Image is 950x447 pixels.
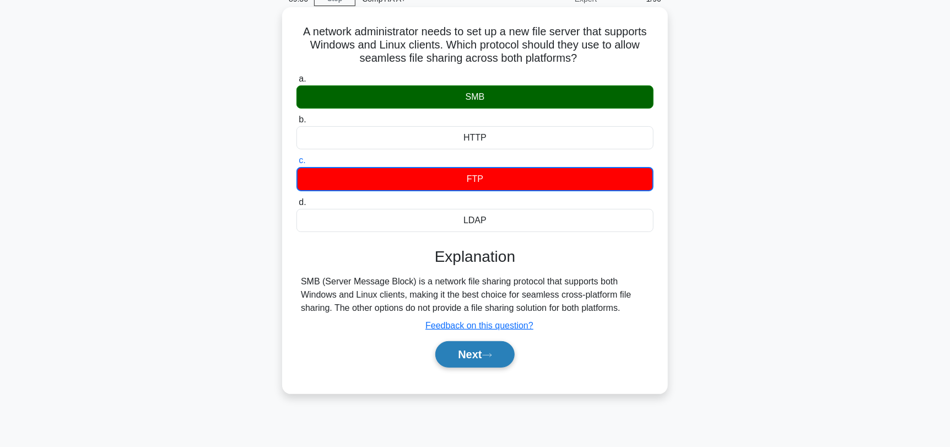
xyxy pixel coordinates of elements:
[299,197,306,207] span: d.
[299,115,306,124] span: b.
[299,74,306,83] span: a.
[425,321,533,330] a: Feedback on this question?
[296,167,654,191] div: FTP
[435,341,514,368] button: Next
[296,126,654,149] div: HTTP
[301,275,649,315] div: SMB (Server Message Block) is a network file sharing protocol that supports both Windows and Linu...
[295,25,655,66] h5: A network administrator needs to set up a new file server that supports Windows and Linux clients...
[296,209,654,232] div: LDAP
[303,247,647,266] h3: Explanation
[296,85,654,109] div: SMB
[299,155,305,165] span: c.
